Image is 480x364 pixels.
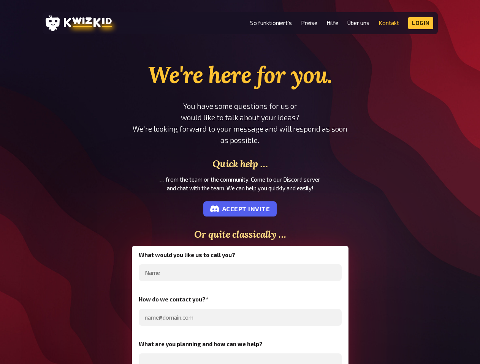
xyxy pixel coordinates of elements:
legend: How do we contact you? * [139,296,208,303]
p: You have some questions for us or would like to talk about your ideas? We're looking forward to y... [132,100,349,146]
legend: What would you like us to call you? [139,252,235,258]
legend: What are you planning and how can we help? [139,341,263,347]
h3: Quick help … [132,158,349,169]
a: Accept invite [203,201,277,217]
a: Über uns [347,20,369,26]
a: Login [408,17,433,29]
h1: We're here for you. [132,61,349,89]
a: So funktioniert's [250,20,292,26]
a: Kontakt [379,20,399,26]
p: … from the team or the community. Come to our Discord server and chat with the team. We can help ... [132,175,349,192]
input: name@domain.com [139,309,342,326]
input: Name [139,264,342,281]
h3: Or quite classically … [132,229,349,240]
a: Preise [301,20,317,26]
a: Hilfe [326,20,338,26]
